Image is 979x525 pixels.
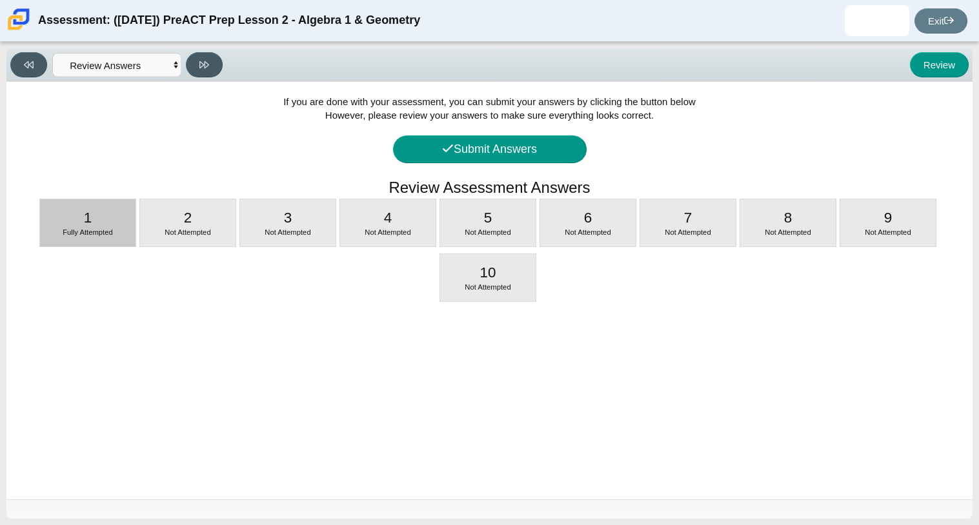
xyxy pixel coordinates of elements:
[910,52,969,77] button: Review
[5,24,32,35] a: Carmen School of Science & Technology
[393,135,587,163] button: Submit Answers
[584,210,592,226] span: 6
[765,228,811,236] span: Not Attempted
[665,228,711,236] span: Not Attempted
[63,228,113,236] span: Fully Attempted
[565,228,611,236] span: Not Attempted
[784,210,792,226] span: 8
[5,6,32,33] img: Carmen School of Science & Technology
[284,210,292,226] span: 3
[884,210,893,226] span: 9
[165,228,210,236] span: Not Attempted
[865,228,911,236] span: Not Attempted
[283,96,696,121] span: If you are done with your assessment, you can submit your answers by clicking the button below Ho...
[38,5,420,36] div: Assessment: ([DATE]) PreACT Prep Lesson 2 - Algebra 1 & Geometry
[867,10,887,31] img: cruz.morenozepahua.T4A1J9
[84,210,92,226] span: 1
[684,210,692,226] span: 7
[184,210,192,226] span: 2
[484,210,492,226] span: 5
[465,228,510,236] span: Not Attempted
[265,228,310,236] span: Not Attempted
[389,177,590,199] h1: Review Assessment Answers
[479,264,496,281] span: 10
[384,210,392,226] span: 4
[914,8,967,34] a: Exit
[365,228,410,236] span: Not Attempted
[465,283,510,291] span: Not Attempted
